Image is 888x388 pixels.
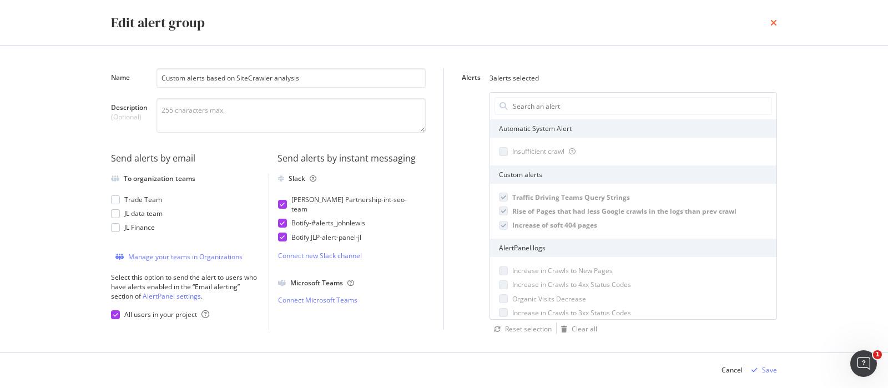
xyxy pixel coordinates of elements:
[770,13,777,32] div: times
[722,361,743,379] button: Cancel
[291,233,361,242] div: Botify JLP - alert-panel-jl
[289,174,316,183] div: Slack
[505,324,552,334] div: Reset selection
[490,119,776,138] div: Automatic System Alert
[512,280,631,289] span: Increase in Crawls to 4xx Status Codes
[124,195,162,204] span: Trade Team
[124,223,155,232] span: JL Finance
[557,323,597,336] button: Clear all
[124,174,195,183] div: To organization teams
[490,323,552,336] button: Reset selection
[850,350,877,377] iframe: Intercom live chat
[111,103,148,112] span: Description
[291,218,365,228] div: Botify - #alerts_johnlewis
[277,152,426,165] div: Send alerts by instant messaging
[157,68,426,88] input: Name
[111,112,148,122] span: (Optional)
[111,273,260,301] div: Select this option to send the alert to users who have alerts enabled in the “Email alerting” sec...
[111,152,260,165] div: Send alerts by email
[873,350,882,359] span: 1
[512,206,736,216] span: Rise of Pages that had less Google crawls in the logs than prev crawl
[490,239,776,257] div: AlertPanel logs
[143,291,201,301] a: AlertPanel settings
[747,361,777,379] button: Save
[512,193,630,202] span: Traffic Driving Teams Query Strings
[572,324,597,334] div: Clear all
[512,308,631,318] span: Increase in Crawls to 3xx Status Codes
[512,266,613,275] span: Increase in Crawls to New Pages
[291,195,417,214] div: [PERSON_NAME] Partnership - int-seo-team
[462,73,481,85] label: Alerts
[762,365,777,375] div: Save
[512,147,564,156] span: Insufficient crawl
[111,250,243,264] button: Manage your teams in Organizations
[111,13,205,32] div: Edit alert group
[278,295,426,305] a: Connect Microsoft Teams
[111,73,148,87] label: Name
[512,294,586,304] span: Organic Visits Decrease
[278,251,426,260] a: Connect new Slack channel
[490,73,539,83] div: 3 alerts selected
[722,365,743,375] div: Cancel
[512,220,597,230] span: Increase of soft 404 pages
[128,252,243,261] div: Manage your teams in Organizations
[124,310,197,319] span: All users in your project
[124,209,163,218] span: JL data team
[290,278,354,288] div: Microsoft Teams
[490,165,776,184] div: Custom alerts
[512,98,771,114] input: Search an alert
